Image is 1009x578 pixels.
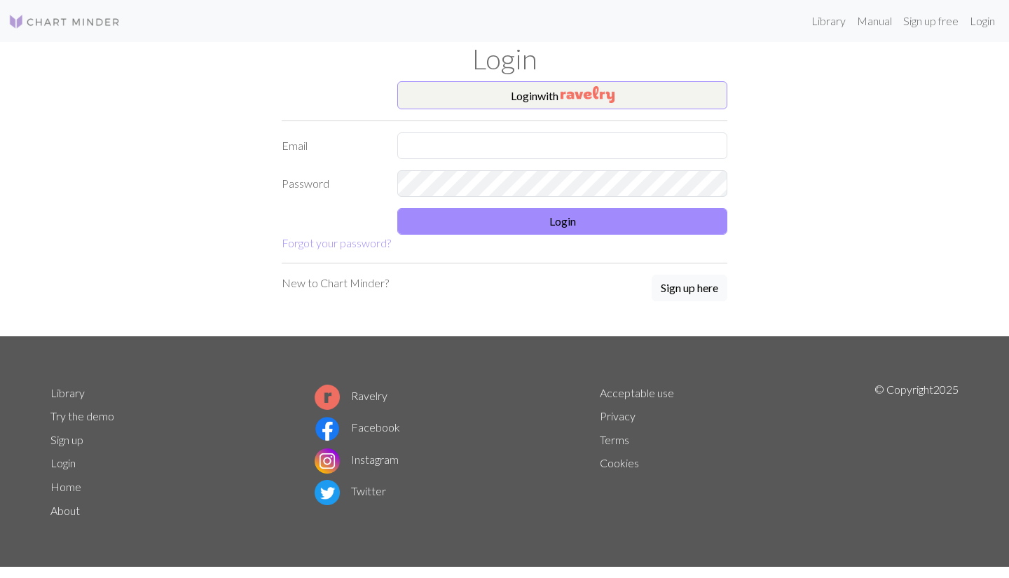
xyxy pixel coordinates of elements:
[42,42,967,76] h1: Login
[898,7,964,35] a: Sign up free
[273,170,389,197] label: Password
[652,275,727,301] button: Sign up here
[806,7,851,35] a: Library
[397,81,727,109] button: Loginwith
[315,385,340,410] img: Ravelry logo
[315,420,400,434] a: Facebook
[851,7,898,35] a: Manual
[50,433,83,446] a: Sign up
[50,480,81,493] a: Home
[600,409,636,422] a: Privacy
[397,208,727,235] button: Login
[600,386,674,399] a: Acceptable use
[50,386,85,399] a: Library
[282,275,389,291] p: New to Chart Minder?
[315,453,399,466] a: Instagram
[315,484,386,497] a: Twitter
[600,433,629,446] a: Terms
[273,132,389,159] label: Email
[561,86,615,103] img: Ravelry
[282,236,391,249] a: Forgot your password?
[315,448,340,474] img: Instagram logo
[315,389,387,402] a: Ravelry
[874,381,959,523] p: © Copyright 2025
[8,13,121,30] img: Logo
[50,456,76,469] a: Login
[600,456,639,469] a: Cookies
[315,480,340,505] img: Twitter logo
[50,504,80,517] a: About
[964,7,1001,35] a: Login
[652,275,727,303] a: Sign up here
[50,409,114,422] a: Try the demo
[315,416,340,441] img: Facebook logo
